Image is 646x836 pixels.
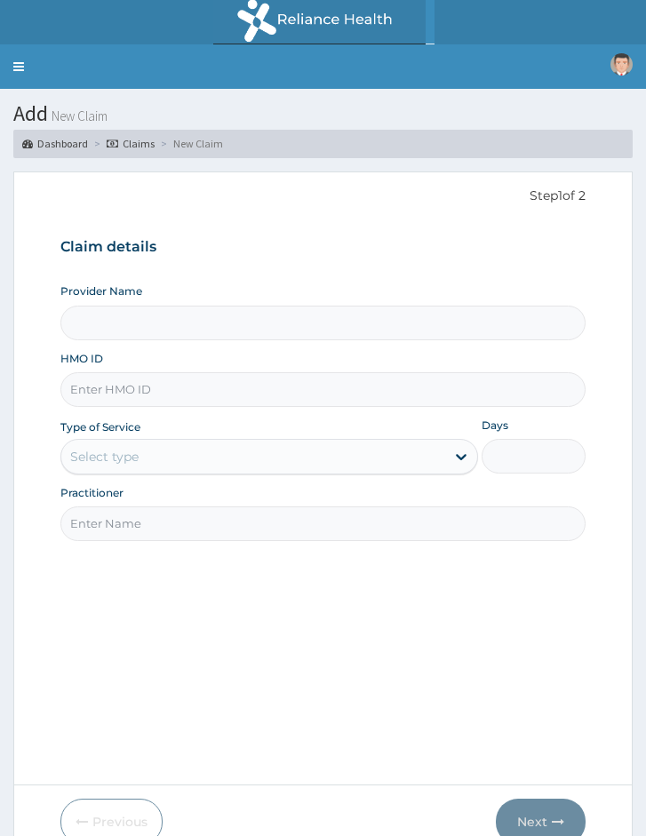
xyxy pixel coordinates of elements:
input: Enter HMO ID [60,372,586,407]
h1: Add [13,102,633,125]
small: New Claim [48,109,108,123]
input: Enter Name [60,506,586,541]
a: Claims [107,136,155,151]
div: Select type [70,448,139,466]
label: Provider Name [60,283,142,299]
h3: Claim details [60,237,586,257]
p: Step 1 of 2 [60,187,586,206]
label: HMO ID [60,351,103,366]
li: New Claim [156,136,223,151]
label: Practitioner [60,485,124,500]
img: User Image [610,53,633,76]
label: Type of Service [60,419,140,434]
a: Dashboard [22,136,88,151]
label: Days [482,418,508,433]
